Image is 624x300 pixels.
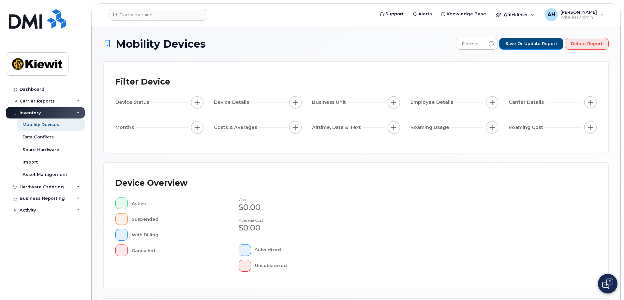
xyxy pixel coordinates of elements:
span: Devices [456,38,485,50]
span: Roaming Cost [509,124,545,131]
div: Cancelled [132,245,218,256]
div: Suspended [132,213,218,225]
button: Save or Update Report [499,38,563,50]
h4: cost [239,197,340,202]
span: Device Details [214,99,251,106]
span: Months [115,124,136,131]
button: Delete Report [565,38,609,50]
div: Device Overview [115,175,187,192]
img: Open chat [602,278,613,289]
div: Active [132,197,218,209]
span: Business Unit [312,99,348,106]
div: Unsubsidized [255,260,341,272]
div: $0.00 [239,222,340,233]
div: Subsidized [255,244,341,256]
span: Save or Update Report [505,41,557,47]
h4: Average cost [239,218,340,222]
span: Roaming Usage [410,124,451,131]
span: Costs & Averages [214,124,259,131]
div: Filter Device [115,73,170,90]
div: $0.00 [239,202,340,213]
span: Employee Details [410,99,455,106]
span: Delete Report [571,41,602,47]
span: Airtime, Data & Text [312,124,363,131]
span: Mobility Devices [116,38,206,50]
div: With Billing [132,229,218,241]
span: Device Status [115,99,151,106]
span: Carrier Details [509,99,546,106]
